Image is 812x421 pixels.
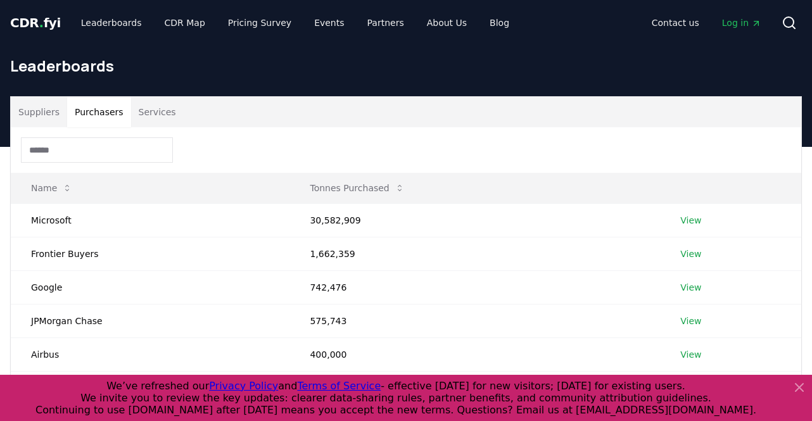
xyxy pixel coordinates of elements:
[722,16,761,29] span: Log in
[71,11,519,34] nav: Main
[21,175,82,201] button: Name
[11,97,67,127] button: Suppliers
[67,97,131,127] button: Purchasers
[680,348,701,361] a: View
[417,11,477,34] a: About Us
[289,304,660,337] td: 575,743
[642,11,709,34] a: Contact us
[10,56,802,76] h1: Leaderboards
[479,11,519,34] a: Blog
[300,175,414,201] button: Tonnes Purchased
[11,237,289,270] td: Frontier Buyers
[155,11,215,34] a: CDR Map
[680,214,701,227] a: View
[289,270,660,304] td: 742,476
[289,371,660,405] td: 330,000
[289,237,660,270] td: 1,662,359
[357,11,414,34] a: Partners
[218,11,301,34] a: Pricing Survey
[39,15,44,30] span: .
[680,281,701,294] a: View
[680,315,701,327] a: View
[11,270,289,304] td: Google
[289,203,660,237] td: 30,582,909
[304,11,354,34] a: Events
[131,97,184,127] button: Services
[11,203,289,237] td: Microsoft
[11,304,289,337] td: JPMorgan Chase
[11,371,289,405] td: Equinor
[11,337,289,371] td: Airbus
[10,15,61,30] span: CDR fyi
[10,14,61,32] a: CDR.fyi
[289,337,660,371] td: 400,000
[680,248,701,260] a: View
[71,11,152,34] a: Leaderboards
[642,11,771,34] nav: Main
[712,11,771,34] a: Log in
